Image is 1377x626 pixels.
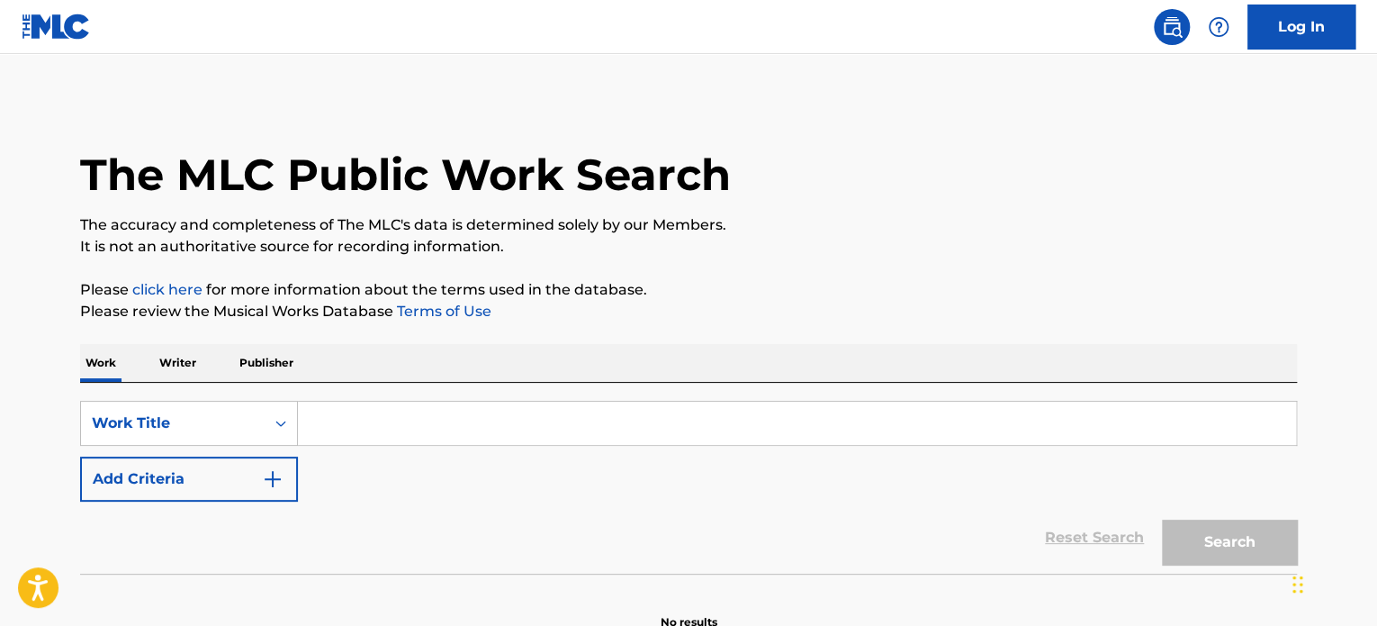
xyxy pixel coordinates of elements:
[1292,558,1303,612] div: Drag
[80,279,1297,301] p: Please for more information about the terms used in the database.
[80,148,731,202] h1: The MLC Public Work Search
[1208,16,1229,38] img: help
[1161,16,1183,38] img: search
[80,301,1297,322] p: Please review the Musical Works Database
[393,303,491,320] a: Terms of Use
[1287,540,1377,626] iframe: Chat Widget
[22,14,91,40] img: MLC Logo
[132,281,202,298] a: click here
[80,236,1297,258] p: It is not an authoritative source for recording information.
[1154,9,1190,45] a: Public Search
[80,401,1297,574] form: Search Form
[262,468,283,490] img: 9d2ae6d4665cec9f34b9.svg
[80,344,121,382] p: Work
[154,344,202,382] p: Writer
[80,214,1297,236] p: The accuracy and completeness of The MLC's data is determined solely by our Members.
[1201,9,1237,45] div: Help
[234,344,299,382] p: Publisher
[92,413,254,434] div: Work Title
[80,457,298,502] button: Add Criteria
[1247,5,1355,50] a: Log In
